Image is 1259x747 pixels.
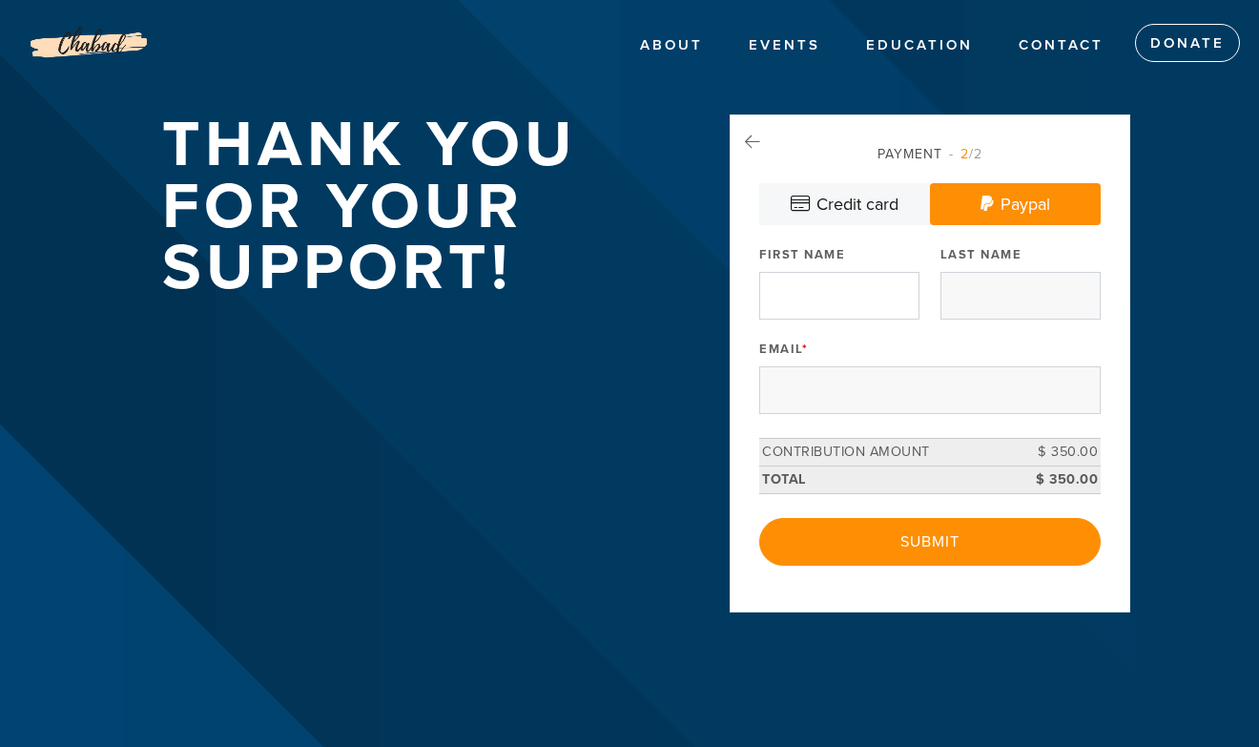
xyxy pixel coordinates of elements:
a: Credit card [759,183,930,225]
span: 2 [960,146,969,162]
label: First Name [759,246,845,263]
td: $ 350.00 [1015,466,1101,493]
h1: Thank you for your support! [162,114,668,300]
a: EDUCATION [852,28,987,64]
input: Submit [759,518,1101,566]
img: Logo%20without%20address_0.png [29,10,149,78]
label: Email [759,341,808,358]
label: Last Name [940,246,1022,263]
a: Contact [1004,28,1118,64]
td: Contribution Amount [759,439,1015,467]
a: Paypal [930,183,1101,225]
td: Total [759,466,1015,493]
span: /2 [949,146,982,162]
a: ABOUT [626,28,717,64]
a: EVENTS [734,28,835,64]
td: $ 350.00 [1015,439,1101,467]
span: This field is required. [802,342,809,357]
a: Donate [1135,24,1240,62]
div: Payment [759,144,1101,164]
